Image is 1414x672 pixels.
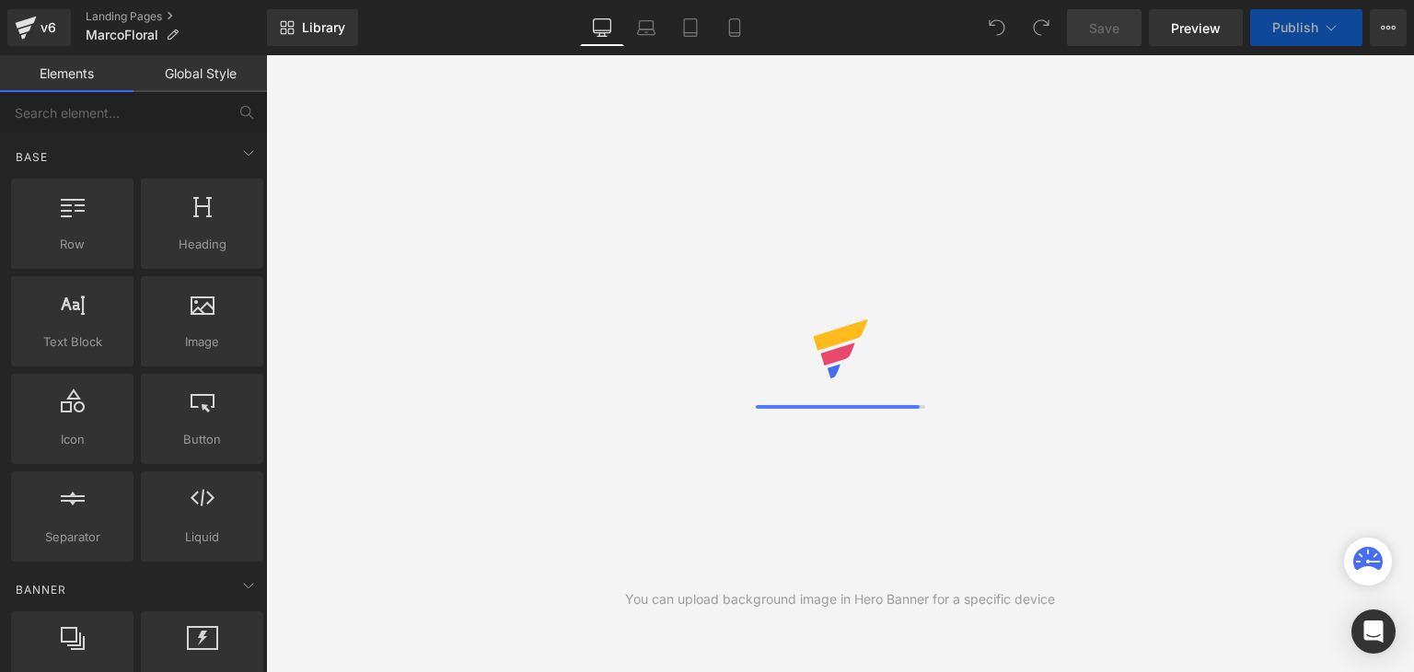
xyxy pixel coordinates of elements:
a: Preview [1149,9,1243,46]
a: Mobile [713,9,757,46]
a: Global Style [133,55,267,92]
button: Redo [1023,9,1060,46]
div: Open Intercom Messenger [1351,609,1396,654]
div: v6 [37,16,60,40]
a: Tablet [668,9,713,46]
span: Separator [17,527,128,547]
a: Landing Pages [86,9,267,24]
a: Laptop [624,9,668,46]
span: Image [146,332,258,352]
span: Text Block [17,332,128,352]
span: Base [14,148,50,166]
button: Publish [1250,9,1362,46]
button: More [1370,9,1407,46]
span: Row [17,235,128,254]
span: Liquid [146,527,258,547]
a: New Library [267,9,358,46]
span: Publish [1272,20,1318,35]
span: Icon [17,430,128,449]
span: Banner [14,581,68,598]
span: Button [146,430,258,449]
span: Library [302,19,345,36]
a: v6 [7,9,71,46]
span: MarcoFloral [86,28,158,42]
a: Desktop [580,9,624,46]
span: Heading [146,235,258,254]
span: Preview [1171,18,1221,38]
span: Save [1089,18,1119,38]
button: Undo [979,9,1015,46]
div: You can upload background image in Hero Banner for a specific device [625,589,1055,609]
